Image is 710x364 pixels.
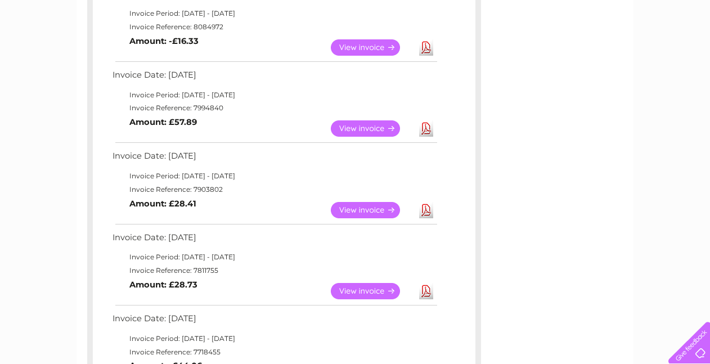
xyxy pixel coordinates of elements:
[110,250,439,264] td: Invoice Period: [DATE] - [DATE]
[331,120,414,137] a: View
[110,20,439,34] td: Invoice Reference: 8084972
[512,48,533,56] a: Water
[129,199,196,209] b: Amount: £28.41
[419,39,433,56] a: Download
[110,149,439,169] td: Invoice Date: [DATE]
[612,48,628,56] a: Blog
[25,29,82,64] img: logo.png
[331,39,414,56] a: View
[110,311,439,332] td: Invoice Date: [DATE]
[572,48,605,56] a: Telecoms
[331,202,414,218] a: View
[540,48,565,56] a: Energy
[635,48,663,56] a: Contact
[419,120,433,137] a: Download
[110,332,439,345] td: Invoice Period: [DATE] - [DATE]
[129,117,197,127] b: Amount: £57.89
[110,264,439,277] td: Invoice Reference: 7811755
[498,6,576,20] a: 0333 014 3131
[129,280,197,290] b: Amount: £28.73
[110,68,439,88] td: Invoice Date: [DATE]
[110,230,439,251] td: Invoice Date: [DATE]
[110,169,439,183] td: Invoice Period: [DATE] - [DATE]
[419,283,433,299] a: Download
[419,202,433,218] a: Download
[110,183,439,196] td: Invoice Reference: 7903802
[673,48,699,56] a: Log out
[110,101,439,115] td: Invoice Reference: 7994840
[90,6,622,55] div: Clear Business is a trading name of Verastar Limited (registered in [GEOGRAPHIC_DATA] No. 3667643...
[129,36,199,46] b: Amount: -£16.33
[110,7,439,20] td: Invoice Period: [DATE] - [DATE]
[110,345,439,359] td: Invoice Reference: 7718455
[110,88,439,102] td: Invoice Period: [DATE] - [DATE]
[331,283,414,299] a: View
